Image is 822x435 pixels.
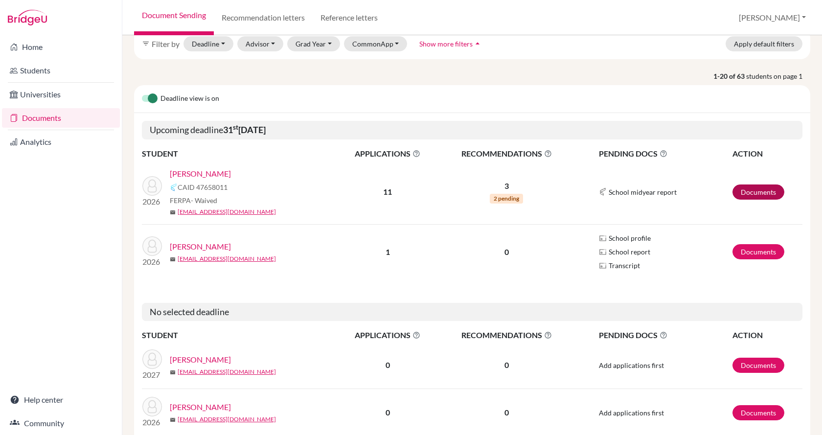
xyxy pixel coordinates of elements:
span: RECOMMENDATIONS [438,329,575,341]
a: [PERSON_NAME] [170,168,231,180]
strong: 1-20 of 63 [713,71,746,81]
span: APPLICATIONS [338,148,437,160]
span: Show more filters [419,40,473,48]
span: - Waived [191,196,217,205]
button: Show more filtersarrow_drop_up [411,36,491,51]
span: Add applications first [599,361,664,369]
b: 0 [386,408,390,417]
span: PENDING DOCS [599,148,731,160]
a: [PERSON_NAME] [170,354,231,366]
h5: Upcoming deadline [142,121,802,139]
p: 0 [438,407,575,418]
sup: st [233,123,238,131]
span: Deadline view is on [160,93,219,105]
span: mail [170,209,176,215]
i: filter_list [142,40,150,47]
a: Help center [2,390,120,410]
span: RECOMMENDATIONS [438,148,575,160]
a: Community [2,413,120,433]
b: 11 [383,187,392,196]
a: [EMAIL_ADDRESS][DOMAIN_NAME] [178,415,276,424]
span: School report [609,247,650,257]
img: Dieguez, Alejandra [142,176,162,196]
a: Universities [2,85,120,104]
a: Documents [2,108,120,128]
th: ACTION [732,147,802,160]
a: Home [2,37,120,57]
img: Parchments logo [599,262,607,270]
span: APPLICATIONS [338,329,437,341]
span: students on page 1 [746,71,810,81]
button: CommonApp [344,36,408,51]
p: 0 [438,246,575,258]
b: 0 [386,360,390,369]
button: Apply default filters [726,36,802,51]
button: Deadline [183,36,233,51]
a: Analytics [2,132,120,152]
p: 0 [438,359,575,371]
span: PENDING DOCS [599,329,731,341]
span: Add applications first [599,409,664,417]
a: Documents [732,244,784,259]
a: [PERSON_NAME] [170,241,231,252]
span: School profile [609,233,651,243]
img: Awada, Najib [142,349,162,369]
a: [EMAIL_ADDRESS][DOMAIN_NAME] [178,207,276,216]
span: 2 pending [490,194,523,204]
button: Grad Year [287,36,340,51]
img: Binasco, Barbara [142,397,162,416]
img: Bridge-U [8,10,47,25]
p: 2027 [142,369,162,381]
h5: No selected deadline [142,303,802,321]
p: 2026 [142,196,162,207]
img: Common App logo [170,183,178,191]
a: Documents [732,405,784,420]
span: CAID 47658011 [178,182,228,192]
th: STUDENT [142,329,338,342]
p: 2026 [142,256,162,268]
a: [PERSON_NAME] [170,401,231,413]
span: Filter by [152,39,180,48]
span: mail [170,256,176,262]
p: 2026 [142,416,162,428]
b: 31 [DATE] [223,124,266,135]
b: 1 [386,247,390,256]
span: Transcript [609,260,640,271]
th: STUDENT [142,147,338,160]
img: Parchments logo [599,248,607,256]
p: 3 [438,180,575,192]
i: arrow_drop_up [473,39,482,48]
th: ACTION [732,329,802,342]
a: Documents [732,358,784,373]
a: Documents [732,184,784,200]
img: Parchments logo [599,234,607,242]
img: Common App logo [599,188,607,196]
span: School midyear report [609,187,677,197]
span: mail [170,417,176,423]
img: Mikolji, Avery [142,236,162,256]
span: FERPA [170,195,217,206]
a: Students [2,61,120,80]
button: Advisor [237,36,284,51]
button: [PERSON_NAME] [734,8,810,27]
a: [EMAIL_ADDRESS][DOMAIN_NAME] [178,367,276,376]
a: [EMAIL_ADDRESS][DOMAIN_NAME] [178,254,276,263]
span: mail [170,369,176,375]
